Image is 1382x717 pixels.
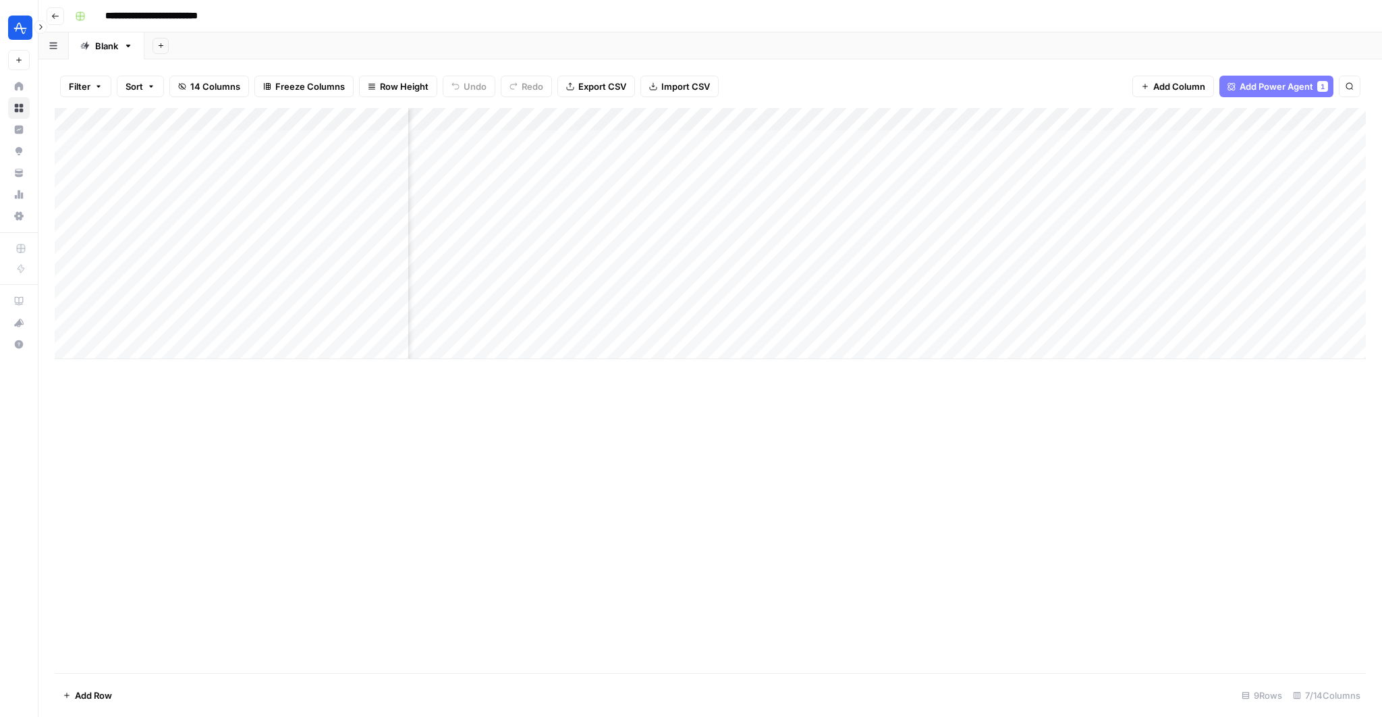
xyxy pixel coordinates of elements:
[8,76,30,97] a: Home
[8,205,30,227] a: Settings
[69,80,90,93] span: Filter
[254,76,354,97] button: Freeze Columns
[55,685,120,706] button: Add Row
[8,119,30,140] a: Insights
[1240,80,1313,93] span: Add Power Agent
[661,80,710,93] span: Import CSV
[8,140,30,162] a: Opportunities
[640,76,719,97] button: Import CSV
[1288,685,1366,706] div: 7/14 Columns
[9,313,29,333] div: What's new?
[359,76,437,97] button: Row Height
[522,80,543,93] span: Redo
[464,80,487,93] span: Undo
[95,39,118,53] div: Blank
[8,184,30,205] a: Usage
[8,290,30,312] a: AirOps Academy
[8,162,30,184] a: Your Data
[1219,76,1333,97] button: Add Power Agent1
[578,80,626,93] span: Export CSV
[1317,81,1328,92] div: 1
[8,11,30,45] button: Workspace: Amplitude
[8,16,32,40] img: Amplitude Logo
[1321,81,1325,92] span: 1
[380,80,429,93] span: Row Height
[8,97,30,119] a: Browse
[69,32,144,59] a: Blank
[275,80,345,93] span: Freeze Columns
[8,312,30,334] button: What's new?
[190,80,240,93] span: 14 Columns
[501,76,552,97] button: Redo
[75,689,112,702] span: Add Row
[1132,76,1214,97] button: Add Column
[8,334,30,355] button: Help + Support
[60,76,111,97] button: Filter
[557,76,635,97] button: Export CSV
[126,80,143,93] span: Sort
[443,76,495,97] button: Undo
[1153,80,1205,93] span: Add Column
[169,76,249,97] button: 14 Columns
[1236,685,1288,706] div: 9 Rows
[117,76,164,97] button: Sort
